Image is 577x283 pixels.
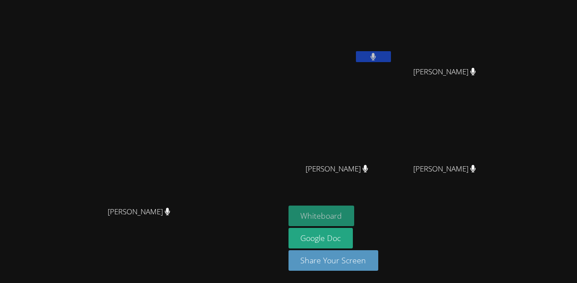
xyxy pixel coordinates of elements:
[413,163,476,175] span: [PERSON_NAME]
[306,163,368,175] span: [PERSON_NAME]
[413,66,476,78] span: [PERSON_NAME]
[288,250,379,271] button: Share Your Screen
[288,228,353,248] a: Google Doc
[108,206,170,218] span: [PERSON_NAME]
[288,206,355,226] button: Whiteboard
